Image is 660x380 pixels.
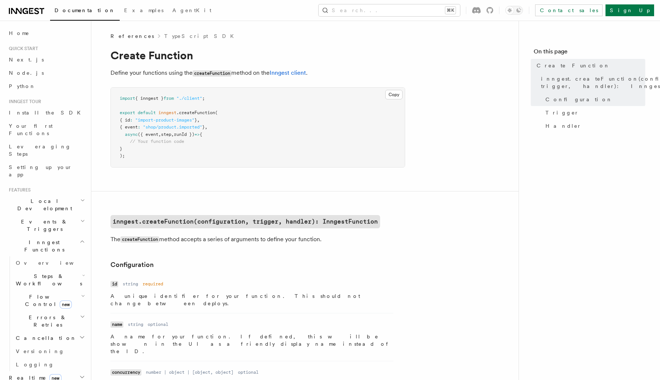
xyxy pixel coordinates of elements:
[194,117,197,123] span: }
[110,49,405,62] h1: Create Function
[138,132,158,137] span: ({ event
[110,234,405,245] p: The method accepts a series of arguments to define your function.
[9,164,72,177] span: Setting up your app
[138,110,156,115] span: default
[110,292,393,307] p: A unique identifier for your function. This should not change between deploys.
[110,321,123,328] code: name
[6,66,87,80] a: Node.js
[9,57,44,63] span: Next.js
[13,314,80,328] span: Errors & Retries
[385,90,403,99] button: Copy
[110,68,405,78] p: Define your functions using the method on the .
[545,96,612,103] span: Configuration
[168,2,216,20] a: AgentKit
[13,358,87,371] a: Logging
[9,123,53,136] span: Your first Functions
[6,119,87,140] a: Your first Functions
[110,215,380,228] code: inngest.createFunction(configuration, trigger, handler): InngestFunction
[200,132,202,137] span: {
[6,187,31,193] span: Features
[120,110,135,115] span: export
[445,7,456,14] kbd: ⌘K
[215,110,218,115] span: (
[6,99,41,105] span: Inngest tour
[13,256,87,270] a: Overview
[13,293,81,308] span: Flow Control
[164,32,238,40] a: TypeScript SDK
[176,96,202,101] span: "./client"
[13,270,87,290] button: Steps & Workflows
[120,146,122,151] span: }
[534,47,645,59] h4: On this page
[6,46,38,52] span: Quick start
[110,32,154,40] span: References
[202,124,205,130] span: }
[138,124,140,130] span: :
[124,7,164,13] span: Examples
[120,236,159,243] code: createFunction
[535,4,603,16] a: Contact sales
[158,132,161,137] span: ,
[6,218,80,233] span: Events & Triggers
[123,281,138,287] dd: string
[120,117,130,123] span: { id
[238,369,259,375] dd: optional
[158,110,176,115] span: inngest
[6,256,87,371] div: Inngest Functions
[120,124,138,130] span: { event
[6,106,87,119] a: Install the SDK
[172,7,211,13] span: AgentKit
[143,124,202,130] span: "shop/product.imported"
[174,132,194,137] span: runId })
[543,93,645,106] a: Configuration
[202,96,205,101] span: ;
[120,2,168,20] a: Examples
[6,194,87,215] button: Local Development
[9,29,29,37] span: Home
[9,144,71,157] span: Leveraging Steps
[164,96,174,101] span: from
[6,239,80,253] span: Inngest Functions
[176,110,215,115] span: .createFunction
[9,83,36,89] span: Python
[194,132,200,137] span: =>
[120,96,135,101] span: import
[319,4,460,16] button: Search...⌘K
[6,140,87,161] a: Leveraging Steps
[193,70,231,77] code: createFunction
[543,119,645,133] a: Handler
[16,348,64,354] span: Versioning
[110,369,141,376] code: concurrency
[125,132,138,137] span: async
[537,62,610,69] span: Create Function
[16,362,54,367] span: Logging
[6,215,87,236] button: Events & Triggers
[545,122,582,130] span: Handler
[148,321,168,327] dd: optional
[60,300,72,309] span: new
[6,161,87,181] a: Setting up your app
[6,197,80,212] span: Local Development
[6,80,87,93] a: Python
[110,333,393,355] p: A name for your function. If defined, this will be shown in the UI as a friendly display name ins...
[197,117,200,123] span: ,
[130,139,184,144] span: // Your function code
[128,321,143,327] dd: string
[13,311,87,331] button: Errors & Retries
[130,117,133,123] span: :
[171,132,174,137] span: ,
[205,124,207,130] span: ,
[538,72,645,93] a: inngest.createFunction(configuration, trigger, handler): InngestFunction
[13,290,87,311] button: Flow Controlnew
[270,69,306,76] a: Inngest client
[13,345,87,358] a: Versioning
[135,96,164,101] span: { inngest }
[543,106,645,119] a: Trigger
[110,260,154,270] a: Configuration
[13,272,82,287] span: Steps & Workflows
[161,132,171,137] span: step
[110,281,118,287] code: id
[135,117,194,123] span: "import-product-images"
[505,6,523,15] button: Toggle dark mode
[146,369,234,375] dd: number | object | [object, object]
